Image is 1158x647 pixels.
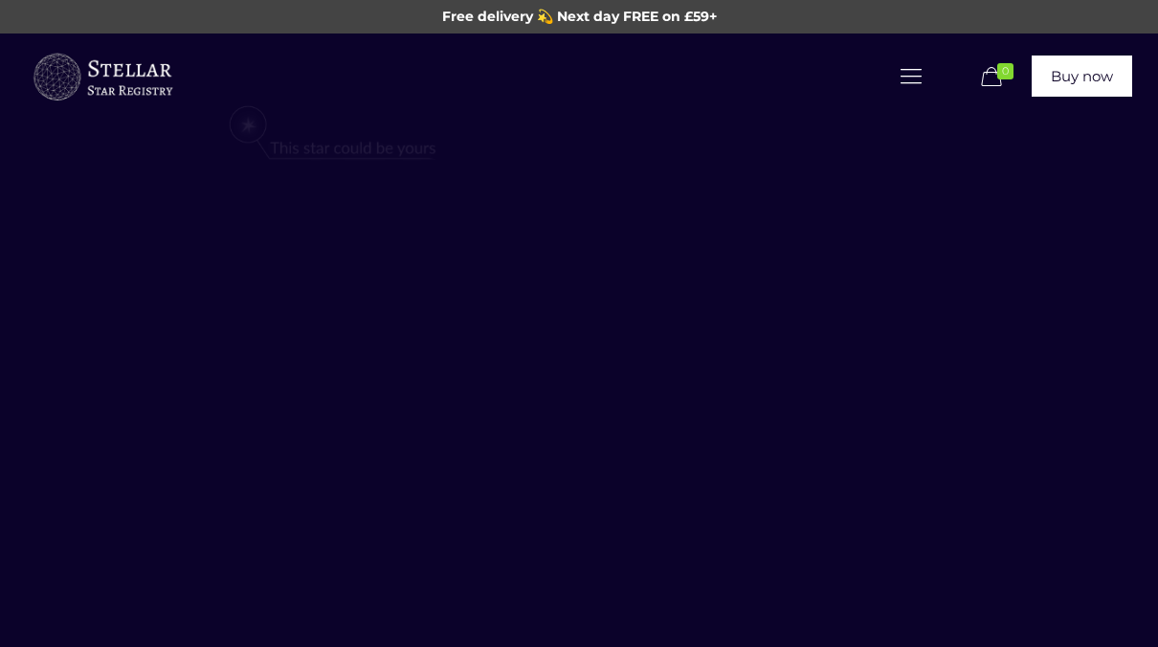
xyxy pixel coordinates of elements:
a: 0 [976,66,1022,89]
span: 0 [997,63,1013,79]
span: Free delivery 💫 Next day FREE on £59+ [442,8,717,25]
img: star-could-be-yours.png [205,97,460,171]
a: Buy a Star [31,33,174,120]
a: Buy now [1032,56,1132,97]
img: buyastar-logo-transparent [31,49,174,106]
